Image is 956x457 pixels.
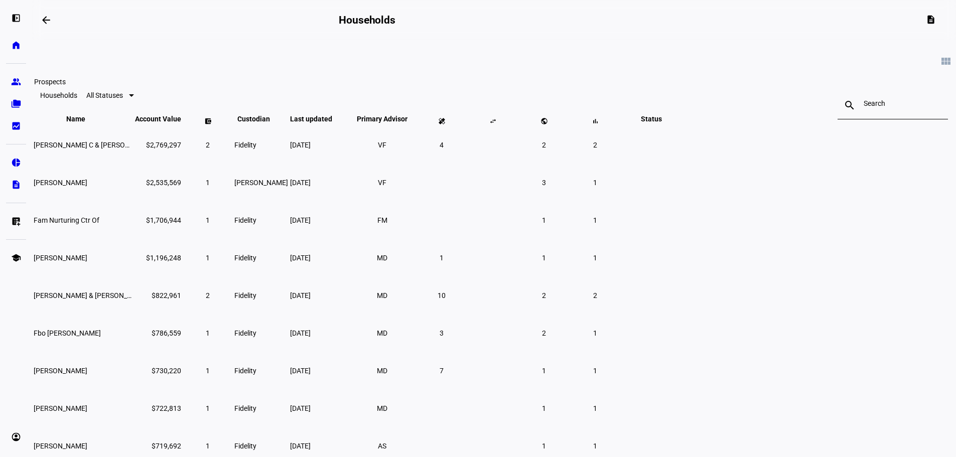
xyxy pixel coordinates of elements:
span: Debora D Mayer [34,179,87,187]
span: Kashif Sheikh [34,367,87,375]
td: $822,961 [134,277,182,314]
span: Vinita C & David L Ferrera [34,141,155,149]
span: [DATE] [290,329,311,337]
span: Linda Stathoplos & John Lee Lillibridge Iii [34,291,149,299]
span: 2 [206,291,210,299]
span: 1 [542,254,546,262]
td: $722,813 [134,390,182,426]
span: Rebecca M Taylor [34,404,87,412]
span: Fidelity [234,404,256,412]
div: Prospects [30,76,70,88]
span: Fidelity [234,254,256,262]
eth-mat-symbol: description [11,180,21,190]
a: home [6,35,26,55]
eth-mat-symbol: folder_copy [11,99,21,109]
span: [DATE] [290,141,311,149]
eth-mat-symbol: list_alt_add [11,216,21,226]
h2: Households [339,14,395,26]
span: 1 [440,254,444,262]
span: 1 [593,179,597,187]
mat-icon: description [926,15,936,25]
td: $2,769,297 [134,126,182,163]
span: 2 [206,141,210,149]
span: Fidelity [234,216,256,224]
td: $2,535,569 [134,164,182,201]
a: pie_chart [6,153,26,173]
span: 1 [542,442,546,450]
span: Fam Nurturing Ctr Of [34,216,99,224]
span: 1 [542,216,546,224]
eth-mat-symbol: account_circle [11,432,21,442]
span: 7 [440,367,444,375]
span: Name [66,115,100,123]
span: 1 [593,329,597,337]
li: MD [373,362,391,380]
span: Arlene Golda Germain [34,442,87,450]
span: 1 [206,216,210,224]
td: $730,220 [134,352,182,389]
li: FM [373,211,391,229]
span: 2 [593,141,597,149]
mat-icon: view_module [940,55,952,67]
span: 10 [438,291,446,299]
eth-mat-symbol: bid_landscape [11,121,21,131]
span: Fidelity [234,291,256,299]
span: 1 [542,367,546,375]
eth-mat-symbol: home [11,40,21,50]
span: Status [633,115,669,123]
span: Fidelity [234,141,256,149]
span: [DATE] [290,442,311,450]
eth-mat-symbol: school [11,253,21,263]
td: $1,196,248 [134,239,182,276]
li: MD [373,324,391,342]
span: [DATE] [290,291,311,299]
mat-icon: search [838,99,862,111]
span: Fidelity [234,329,256,337]
li: VF [373,136,391,154]
span: 1 [206,254,210,262]
span: 3 [440,329,444,337]
span: 1 [206,329,210,337]
span: 1 [593,367,597,375]
eth-mat-symbol: group [11,77,21,87]
span: 4 [440,141,444,149]
span: 2 [542,329,546,337]
eth-mat-symbol: pie_chart [11,158,21,168]
span: Last updated [290,115,347,123]
span: 3 [542,179,546,187]
li: AS [373,437,391,455]
td: $1,706,944 [134,202,182,238]
li: MD [373,286,391,304]
span: Fidelity [234,367,256,375]
span: 1 [593,216,597,224]
a: bid_landscape [6,116,26,136]
span: 1 [206,442,210,450]
span: 1 [593,404,597,412]
span: [DATE] [290,404,311,412]
span: [PERSON_NAME] [234,179,288,187]
span: [DATE] [290,367,311,375]
li: VF [373,174,391,192]
span: [DATE] [290,179,311,187]
td: $786,559 [134,315,182,351]
span: Fbo Marian S Pruslin [34,329,101,337]
span: John Lee Lillibridge Iii [34,254,87,262]
span: 1 [593,442,597,450]
span: All Statuses [86,91,123,99]
span: 1 [593,254,597,262]
span: [DATE] [290,216,311,224]
li: MD [373,249,391,267]
a: description [6,175,26,195]
span: 1 [542,404,546,412]
span: Account Value [135,115,181,123]
span: Fidelity [234,442,256,450]
span: [DATE] [290,254,311,262]
mat-icon: arrow_backwards [40,14,52,26]
a: group [6,72,26,92]
span: Custodian [237,115,285,123]
span: 1 [206,404,210,412]
span: 1 [206,179,210,187]
a: folder_copy [6,94,26,114]
span: Primary Advisor [349,115,415,123]
eth-data-table-title: Households [40,91,77,99]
